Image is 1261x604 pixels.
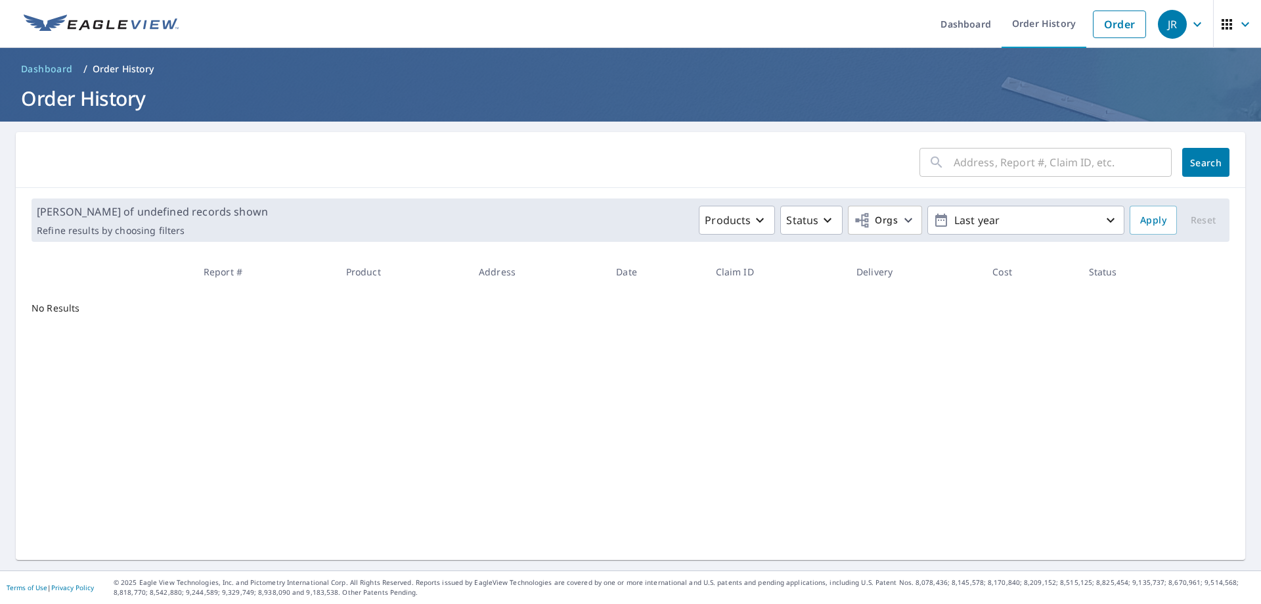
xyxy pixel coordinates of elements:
span: Dashboard [21,62,73,76]
li: / [83,61,87,77]
th: Claim ID [705,252,846,291]
a: Terms of Use [7,583,47,592]
p: [PERSON_NAME] of undefined records shown [37,204,268,220]
th: Date [606,252,705,291]
p: Order History [93,62,154,76]
a: Dashboard [16,58,78,80]
p: Last year [949,209,1103,232]
p: Refine results by choosing filters [37,225,268,237]
p: | [7,584,94,592]
button: Last year [927,206,1124,235]
span: Apply [1140,212,1166,229]
p: Status [786,212,818,228]
h1: Order History [16,85,1245,112]
button: Search [1182,148,1229,177]
button: Status [780,206,843,235]
nav: breadcrumb [16,58,1245,80]
a: Order [1093,11,1146,38]
span: Search [1193,156,1219,169]
th: Report # [193,252,336,291]
input: Address, Report #, Claim ID, etc. [954,144,1172,181]
a: Privacy Policy [51,583,94,592]
th: Delivery [846,252,982,291]
th: Address [468,252,606,291]
img: EV Logo [24,14,179,34]
span: Orgs [854,212,898,229]
div: JR [1158,10,1187,39]
td: No Results [16,291,193,325]
button: Products [699,206,775,235]
button: Orgs [848,206,922,235]
th: Status [1078,252,1195,291]
th: Product [336,252,468,291]
p: Products [705,212,751,228]
p: © 2025 Eagle View Technologies, Inc. and Pictometry International Corp. All Rights Reserved. Repo... [114,578,1254,597]
button: Apply [1130,206,1177,235]
th: Cost [982,252,1078,291]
